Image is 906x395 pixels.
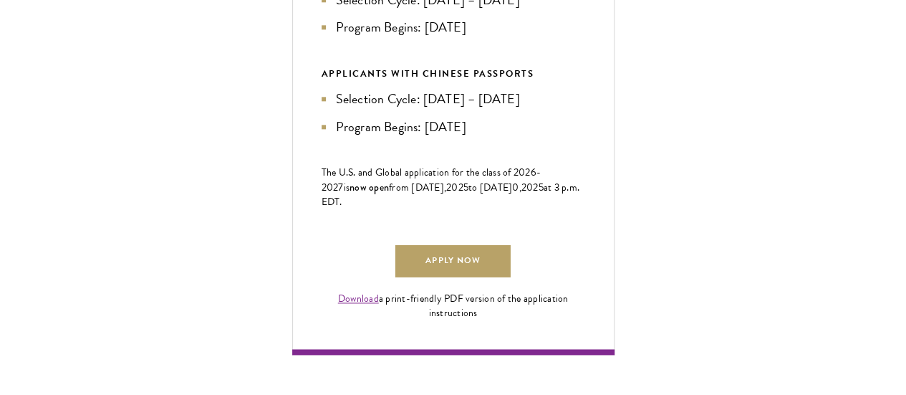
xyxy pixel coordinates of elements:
span: from [DATE], [389,180,446,195]
li: Program Begins: [DATE] [322,117,585,137]
span: 5 [463,180,468,195]
li: Selection Cycle: [DATE] – [DATE] [322,89,585,109]
span: is [344,180,350,195]
div: a print-friendly PDF version of the application instructions [322,292,585,320]
span: now open [350,180,389,194]
span: 5 [539,180,544,195]
a: Download [338,291,379,306]
span: at 3 p.m. EDT. [322,180,580,209]
span: -202 [322,165,541,195]
span: 0 [512,180,519,195]
span: 202 [446,180,463,195]
div: APPLICANTS WITH CHINESE PASSPORTS [322,66,585,82]
span: , [519,180,521,195]
span: The U.S. and Global application for the class of 202 [322,165,531,180]
li: Program Begins: [DATE] [322,17,585,37]
span: 6 [531,165,536,180]
span: 202 [521,180,539,195]
span: 7 [338,180,343,195]
a: Apply Now [395,245,510,277]
span: to [DATE] [468,180,512,195]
